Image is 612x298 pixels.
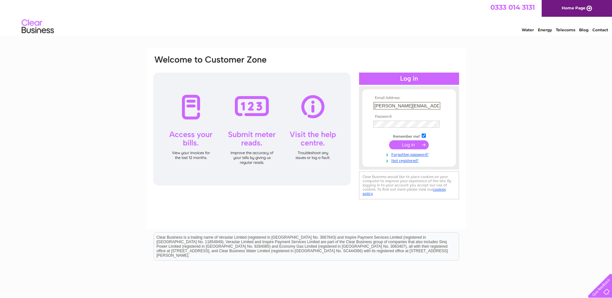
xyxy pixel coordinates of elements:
[372,133,446,139] td: Remember me?
[373,151,446,157] a: Forgotten password?
[372,114,446,119] th: Password:
[556,27,575,32] a: Telecoms
[490,3,535,11] a: 0333 014 3131
[372,96,446,100] th: Email Address:
[522,27,534,32] a: Water
[592,27,608,32] a: Contact
[359,171,459,199] div: Clear Business would like to place cookies on your computer to improve your experience of the sit...
[154,4,459,31] div: Clear Business is a trading name of Verastar Limited (registered in [GEOGRAPHIC_DATA] No. 3667643...
[21,17,54,36] img: logo.png
[389,140,429,149] input: Submit
[363,187,446,196] a: cookies policy
[579,27,588,32] a: Blog
[373,157,446,163] a: Not registered?
[538,27,552,32] a: Energy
